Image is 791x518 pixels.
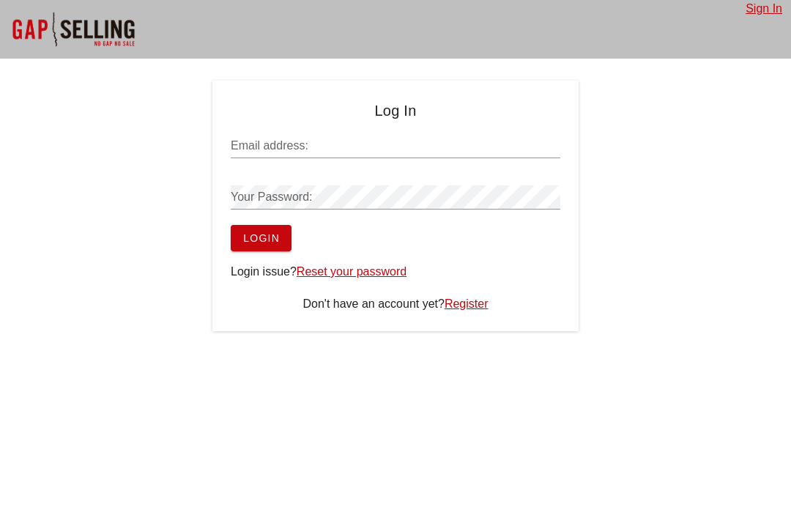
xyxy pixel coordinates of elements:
[231,263,560,281] div: Login issue?
[445,297,489,310] a: Register
[297,265,406,278] a: Reset your password
[231,295,560,313] div: Don't have an account yet?
[231,99,560,122] h4: Log In
[242,232,280,244] span: Login
[746,2,782,15] a: Sign In
[231,225,291,251] button: Login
